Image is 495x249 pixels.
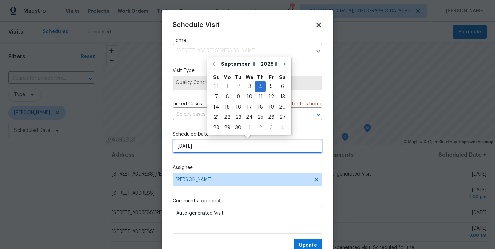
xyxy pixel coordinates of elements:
[233,81,244,92] div: Tue Sep 02 2025
[233,113,244,122] div: 23
[211,92,222,102] div: Sun Sep 07 2025
[246,75,253,80] abbr: Wednesday
[269,75,274,80] abbr: Friday
[176,79,319,86] span: Quality Control
[211,123,222,133] div: 28
[266,81,277,92] div: Fri Sep 05 2025
[173,206,322,234] textarea: Auto-generated Visit
[222,92,233,102] div: Mon Sep 08 2025
[266,102,277,112] div: 19
[255,82,266,91] div: 4
[173,197,322,204] label: Comments
[279,57,290,71] button: Go to next month
[222,92,233,102] div: 8
[255,113,266,122] div: 25
[222,123,233,133] div: Mon Sep 29 2025
[277,113,288,122] div: 27
[257,75,264,80] abbr: Thursday
[233,92,244,102] div: Tue Sep 09 2025
[233,123,244,133] div: 30
[266,123,277,133] div: Fri Oct 03 2025
[173,67,322,74] label: Visit Type
[233,123,244,133] div: Tue Sep 30 2025
[222,112,233,123] div: Mon Sep 22 2025
[233,112,244,123] div: Tue Sep 23 2025
[244,81,255,92] div: Wed Sep 03 2025
[211,82,222,91] div: 31
[255,102,266,112] div: Thu Sep 18 2025
[255,123,266,133] div: Thu Oct 02 2025
[213,75,220,80] abbr: Sunday
[173,22,220,29] span: Schedule Visit
[255,123,266,133] div: 2
[209,57,219,71] button: Go to previous month
[266,92,277,102] div: 12
[233,102,244,112] div: Tue Sep 16 2025
[222,113,233,122] div: 22
[211,81,222,92] div: Sun Aug 31 2025
[277,123,288,133] div: Sat Oct 04 2025
[233,92,244,102] div: 9
[222,81,233,92] div: Mon Sep 01 2025
[255,81,266,92] div: Thu Sep 04 2025
[244,82,255,91] div: 3
[223,75,231,80] abbr: Monday
[244,112,255,123] div: Wed Sep 24 2025
[266,112,277,123] div: Fri Sep 26 2025
[173,37,322,44] label: Home
[233,102,244,112] div: 16
[244,123,255,133] div: Wed Oct 01 2025
[244,113,255,122] div: 24
[279,75,286,80] abbr: Saturday
[222,123,233,133] div: 29
[211,112,222,123] div: Sun Sep 21 2025
[199,199,222,203] span: (optional)
[244,102,255,112] div: Wed Sep 17 2025
[173,139,322,153] input: M/D/YYYY
[244,92,255,102] div: 10
[313,110,323,120] button: Open
[259,59,279,69] select: Year
[315,21,322,29] span: Close
[266,123,277,133] div: 3
[277,81,288,92] div: Sat Sep 06 2025
[255,112,266,123] div: Thu Sep 25 2025
[211,92,222,102] div: 7
[255,92,266,102] div: Thu Sep 11 2025
[244,92,255,102] div: Wed Sep 10 2025
[277,92,288,102] div: Sat Sep 13 2025
[222,102,233,112] div: 15
[266,92,277,102] div: Fri Sep 12 2025
[244,102,255,112] div: 17
[266,113,277,122] div: 26
[211,102,222,112] div: 14
[277,112,288,123] div: Sat Sep 27 2025
[266,82,277,91] div: 5
[222,82,233,91] div: 1
[233,82,244,91] div: 2
[277,102,288,112] div: Sat Sep 20 2025
[277,82,288,91] div: 6
[222,102,233,112] div: Mon Sep 15 2025
[255,102,266,112] div: 18
[173,131,322,138] label: Scheduled Date
[173,164,322,171] label: Assignee
[219,59,259,69] select: Month
[211,102,222,112] div: Sun Sep 14 2025
[277,92,288,102] div: 13
[235,75,241,80] abbr: Tuesday
[211,113,222,122] div: 21
[173,101,202,107] span: Linked Cases
[266,102,277,112] div: Fri Sep 19 2025
[277,102,288,112] div: 20
[244,123,255,133] div: 1
[277,123,288,133] div: 4
[173,46,312,56] input: Enter in an address
[255,92,266,102] div: 11
[176,177,310,182] span: [PERSON_NAME]
[211,123,222,133] div: Sun Sep 28 2025
[173,109,303,120] input: Select cases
